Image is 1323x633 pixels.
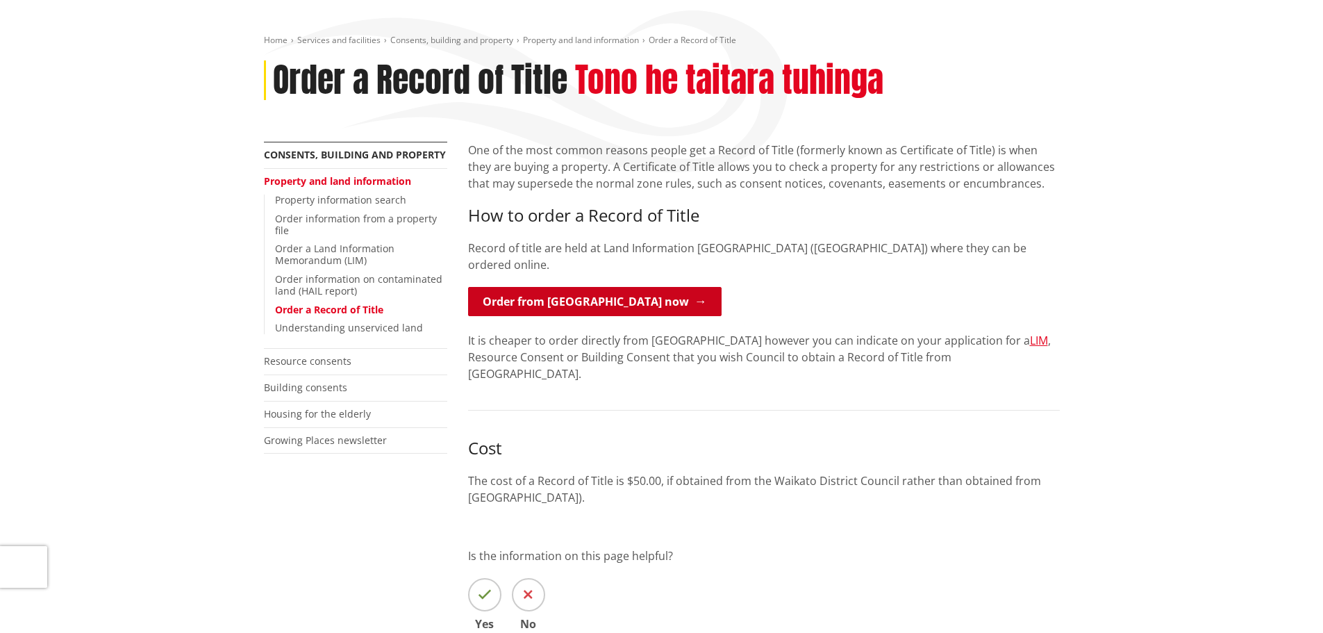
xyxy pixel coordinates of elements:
a: Order from [GEOGRAPHIC_DATA] now [468,287,722,316]
a: Order information on contaminated land (HAIL report) [275,272,442,297]
h3: Cost [468,438,1060,459]
a: Home [264,34,288,46]
h2: Tono he taitara tuhinga [575,60,883,101]
h3: How to order a Record of Title [468,206,1060,226]
a: Order a Record of Title [275,303,383,316]
p: One of the most common reasons people get a Record of Title (formerly known as Certificate of Tit... [468,142,1060,192]
a: Order information from a property file [275,212,437,237]
a: Growing Places newsletter [264,434,387,447]
span: Order a Record of Title [649,34,736,46]
a: Property information search [275,193,406,206]
h1: Order a Record of Title [273,60,567,101]
a: Housing for the elderly [264,407,371,420]
nav: breadcrumb [264,35,1060,47]
span: Yes [468,618,501,630]
a: Understanding unserviced land [275,321,423,334]
p: The cost of a Record of Title is $50.00, if obtained from the Waikato District Council rather tha... [468,472,1060,506]
a: Property and land information [264,174,411,188]
a: LIM [1030,333,1048,348]
a: Order a Land Information Memorandum (LIM) [275,242,394,267]
span: No [512,618,545,630]
p: Is the information on this page helpful? [468,548,1060,564]
a: Services and facilities [297,34,381,46]
a: Consents, building and property [264,148,446,161]
iframe: Messenger Launcher [1259,575,1309,625]
a: Property and land information [523,34,639,46]
a: Consents, building and property [390,34,513,46]
p: It is cheaper to order directly from [GEOGRAPHIC_DATA] however you can indicate on your applicati... [468,332,1060,382]
a: Building consents [264,381,347,394]
a: Resource consents [264,354,351,368]
p: Record of title are held at Land Information [GEOGRAPHIC_DATA] ([GEOGRAPHIC_DATA]) where they can... [468,240,1060,273]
